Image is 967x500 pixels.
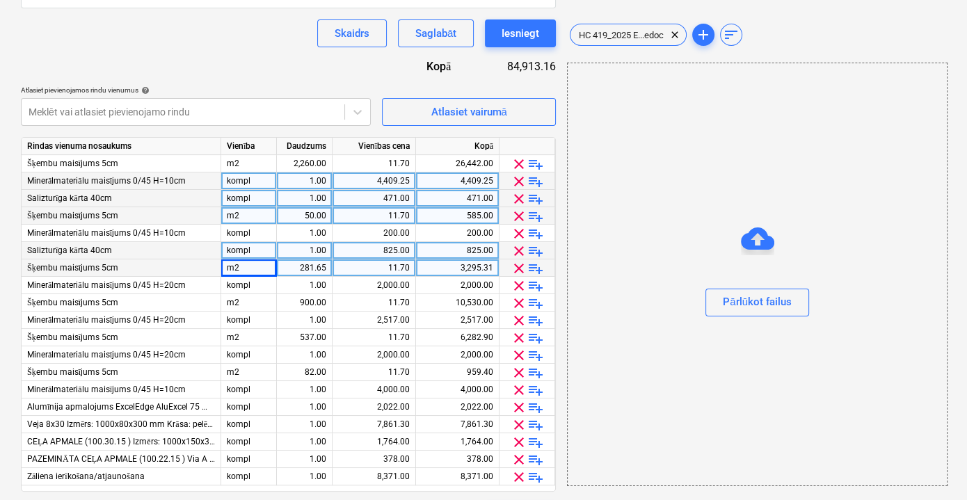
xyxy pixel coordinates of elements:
[422,468,493,485] div: 8,371.00
[338,346,410,364] div: 2,000.00
[527,156,544,172] span: playlist_add
[27,315,186,325] span: Minerālmateriālu maisījums 0/45 H=20cm
[338,468,410,485] div: 8,371.00
[422,259,493,277] div: 3,295.31
[382,98,556,126] button: Atlasiet vairumā
[282,294,326,312] div: 900.00
[511,469,527,485] span: clear
[527,173,544,190] span: playlist_add
[511,173,527,190] span: clear
[221,381,277,398] div: kompl
[511,277,527,294] span: clear
[527,295,544,312] span: playlist_add
[282,172,326,190] div: 1.00
[282,468,326,485] div: 1.00
[338,259,410,277] div: 11.70
[422,312,493,329] div: 2,517.00
[338,155,410,172] div: 11.70
[422,416,493,433] div: 7,861.30
[511,312,527,329] span: clear
[511,295,527,312] span: clear
[221,172,277,190] div: kompl
[317,19,387,47] button: Skaidrs
[335,24,369,42] div: Skaidrs
[282,364,326,381] div: 82.00
[511,417,527,433] span: clear
[27,298,118,307] span: Šķembu maisījums 5cm
[282,225,326,242] div: 1.00
[422,398,493,416] div: 2,022.00
[511,434,527,451] span: clear
[282,346,326,364] div: 1.00
[511,451,527,468] span: clear
[527,417,544,433] span: playlist_add
[422,364,493,381] div: 959.40
[27,471,145,481] span: Zāliena ierīkošana/atjaunošana
[282,190,326,207] div: 1.00
[338,277,410,294] div: 2,000.00
[338,225,410,242] div: 200.00
[27,176,186,186] span: Minerālmateriālu maisījums 0/45 H=10cm
[27,367,118,377] span: Šķembu maisījums 5cm
[511,243,527,259] span: clear
[422,451,493,468] div: 378.00
[27,280,186,290] span: Minerālmateriālu maisījums 0/45 H=20cm
[511,399,527,416] span: clear
[282,242,326,259] div: 1.00
[221,155,277,172] div: m2
[338,190,410,207] div: 471.00
[705,289,809,316] button: Pārlūkot failus
[511,156,527,172] span: clear
[422,433,493,451] div: 1,764.00
[527,330,544,346] span: playlist_add
[282,155,326,172] div: 2,260.00
[221,190,277,207] div: kompl
[282,207,326,225] div: 50.00
[333,138,416,155] div: Vienības cena
[527,225,544,242] span: playlist_add
[511,330,527,346] span: clear
[27,263,118,273] span: Šķembu maisījums 5cm
[527,469,544,485] span: playlist_add
[666,26,683,43] span: clear
[422,381,493,398] div: 4,000.00
[338,294,410,312] div: 11.70
[398,19,474,47] button: Saglabāt
[221,277,277,294] div: kompl
[422,190,493,207] div: 471.00
[27,159,118,168] span: Šķembu maisījums 5cm
[27,228,186,238] span: Minerālmateriālu maisījums 0/45 H=10cm
[527,277,544,294] span: playlist_add
[221,468,277,485] div: kompl
[22,138,221,155] div: Rindas vienuma nosaukums
[567,63,948,486] div: Pārlūkot failus
[511,260,527,277] span: clear
[282,451,326,468] div: 1.00
[527,243,544,259] span: playlist_add
[422,329,493,346] div: 6,282.90
[27,350,186,360] span: Minerālmateriālu maisījums 0/45 H=20cm
[221,312,277,329] div: kompl
[282,277,326,294] div: 1.00
[502,24,539,42] div: Iesniegt
[375,58,473,74] div: Kopā
[485,19,556,47] button: Iesniegt
[282,312,326,329] div: 1.00
[416,138,500,155] div: Kopā
[527,191,544,207] span: playlist_add
[338,433,410,451] div: 1,764.00
[338,398,410,416] div: 2,022.00
[27,437,360,446] span: CEĻA APMALE (100.30.15 ) Izmērs: 1000x150x300 mm Krāsa: pelēka LVS EN 1340:2003
[570,24,687,46] div: HC 419_2025 E...edoc
[221,329,277,346] div: m2
[338,364,410,381] div: 11.70
[27,419,289,429] span: Veja 8x30 Izmērs: 1000x80x300 mm Krāsa: pelēka LVS EN 1340:2003
[282,381,326,398] div: 1.00
[422,277,493,294] div: 2,000.00
[338,207,410,225] div: 11.70
[511,382,527,398] span: clear
[221,259,277,277] div: m2
[338,329,410,346] div: 11.70
[27,211,118,220] span: Šķembu maisījums 5cm
[338,416,410,433] div: 7,861.30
